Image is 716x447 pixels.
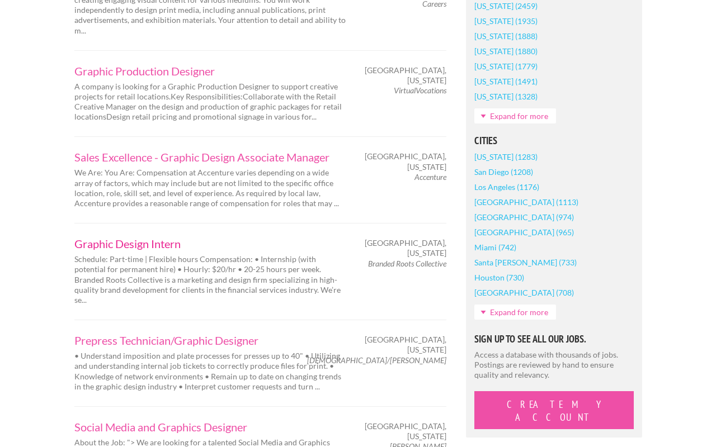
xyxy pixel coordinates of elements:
[474,210,574,225] a: [GEOGRAPHIC_DATA] (974)
[365,335,446,355] span: [GEOGRAPHIC_DATA], [US_STATE]
[474,270,524,285] a: Houston (730)
[474,255,577,270] a: Santa [PERSON_NAME] (733)
[365,151,446,172] span: [GEOGRAPHIC_DATA], [US_STATE]
[474,391,634,429] button: Create My Account
[74,254,348,305] p: Schedule: Part-time | Flexible hours Compensation: • Internship (with potential for permanent hir...
[474,44,538,59] a: [US_STATE] (1880)
[365,421,446,441] span: [GEOGRAPHIC_DATA], [US_STATE]
[474,240,516,255] a: Miami (742)
[474,194,578,210] a: [GEOGRAPHIC_DATA] (1113)
[307,355,446,365] em: [DEMOGRAPHIC_DATA]/[PERSON_NAME]
[365,65,446,85] span: [GEOGRAPHIC_DATA], [US_STATE]
[365,238,446,258] span: [GEOGRAPHIC_DATA], [US_STATE]
[474,305,556,320] a: Expand for more
[474,59,538,74] a: [US_STATE] (1779)
[474,179,539,194] a: Los Angeles (1176)
[74,421,348,432] a: Social Media and Graphics Designer
[74,238,348,249] a: Graphic Design Intern
[74,82,348,122] p: A company is looking for a Graphic Production Designer to support creative projects for retail lo...
[474,28,538,44] a: [US_STATE] (1888)
[474,149,538,164] a: [US_STATE] (1283)
[368,259,446,268] em: Branded Roots Collective
[74,65,348,77] a: Graphic Production Designer
[474,13,538,28] a: [US_STATE] (1935)
[474,89,538,104] a: [US_STATE] (1328)
[474,334,634,344] h5: Sign Up to See All Our Jobs.
[474,108,556,123] a: Expand for more
[74,351,348,392] p: • Understand imposition and plate processes for presses up to 40" • Utilizing and understanding i...
[74,168,348,208] p: We Are: You Are: Compensation at Accenture varies depending on a wide array of factors, which may...
[474,285,574,300] a: [GEOGRAPHIC_DATA] (708)
[474,136,634,146] h5: Cities
[414,172,446,182] em: Accenture
[394,85,446,95] em: VirtualVocations
[474,74,538,89] a: [US_STATE] (1491)
[474,350,634,381] p: Access a database with thousands of jobs. Postings are reviewed by hand to ensure quality and rel...
[474,225,574,240] a: [GEOGRAPHIC_DATA] (965)
[74,151,348,163] a: Sales Excellence - Graphic Design Associate Manager
[474,164,533,179] a: San Diego (1208)
[74,335,348,346] a: Prepress Technician/Graphic Designer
